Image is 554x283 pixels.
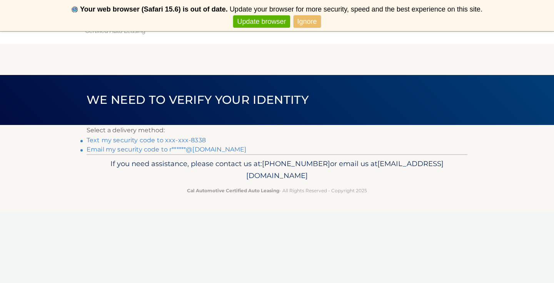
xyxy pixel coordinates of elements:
[87,93,309,107] span: We need to verify your identity
[87,137,206,144] a: Text my security code to xxx-xxx-8338
[92,186,462,195] p: - All Rights Reserved - Copyright 2025
[87,125,467,136] p: Select a delivery method:
[233,15,290,28] a: Update browser
[262,159,330,168] span: [PHONE_NUMBER]
[87,146,247,153] a: Email my security code to r******@[DOMAIN_NAME]
[230,5,482,13] span: Update your browser for more security, speed and the best experience on this site.
[92,158,462,182] p: If you need assistance, please contact us at: or email us at
[294,15,321,28] a: Ignore
[80,5,228,13] b: Your web browser (Safari 15.6) is out of date.
[187,188,279,193] strong: Cal Automotive Certified Auto Leasing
